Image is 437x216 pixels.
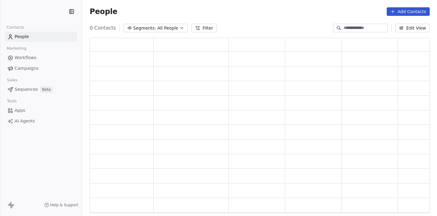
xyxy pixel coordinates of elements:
[5,105,77,115] a: Apps
[15,34,29,40] span: People
[44,203,78,207] a: Help & Support
[15,55,37,61] span: Workflows
[90,24,116,32] span: 0 Contacts
[4,44,29,53] span: Marketing
[50,203,78,207] span: Help & Support
[5,84,77,94] a: SequencesBeta
[5,32,77,42] a: People
[387,7,430,16] button: Add Contacts
[15,107,25,114] span: Apps
[395,24,430,32] button: Edit View
[5,53,77,63] a: Workflows
[4,97,19,106] span: Tools
[4,23,27,32] span: Contacts
[157,25,178,31] span: All People
[4,76,20,85] span: Sales
[133,25,156,31] span: Segments:
[15,65,38,72] span: Campaigns
[15,118,35,124] span: AI Agents
[15,86,38,93] span: Sequences
[5,116,77,126] a: AI Agents
[5,63,77,73] a: Campaigns
[90,7,117,16] span: People
[40,87,52,93] span: Beta
[192,24,217,32] button: Filter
